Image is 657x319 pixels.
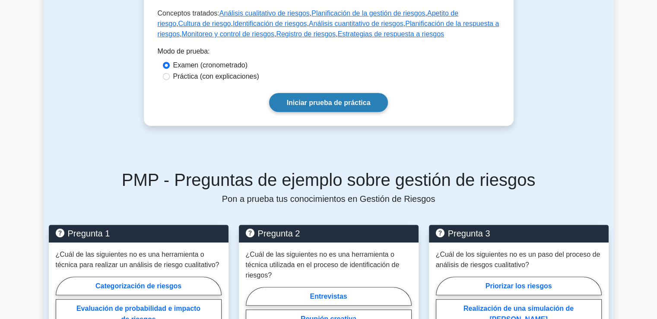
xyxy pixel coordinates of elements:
[269,93,388,112] a: Iniciar prueba de práctica
[338,30,444,38] a: Estrategias de respuesta a riesgos
[310,293,347,300] font: Entrevistas
[258,229,300,238] font: Pregunta 2
[274,30,276,38] font: ,
[448,229,490,238] font: Pregunta 3
[311,10,425,17] a: Planificación de la gestión de riesgos
[122,170,536,189] font: PMP - Preguntas de ejemplo sobre gestión de riesgos
[173,61,248,69] font: Examen (cronometrado)
[178,20,231,27] a: Cultura de riesgo
[233,20,307,27] a: Identificación de riesgos
[95,282,181,290] font: Categorización de riesgos
[486,282,552,290] font: Priorizar los riesgos
[231,20,232,27] font: ,
[158,48,210,55] font: Modo de prueba:
[436,251,600,268] font: ¿Cuál de los siguientes no es un paso del proceso de análisis de riesgos cualitativo?
[309,20,403,27] a: Análisis cuantitativo de riesgos
[180,30,181,38] font: ,
[336,30,337,38] font: ,
[56,251,219,268] font: ¿Cuál de las siguientes no es una herramienta o técnica para realizar un análisis de riesgo cuali...
[68,229,110,238] font: Pregunta 1
[403,20,405,27] font: ,
[287,99,371,106] font: Iniciar prueba de práctica
[310,10,311,17] font: ,
[173,73,259,80] font: Práctica (con explicaciones)
[307,20,308,27] font: ,
[246,251,400,279] font: ¿Cuál de las siguientes no es una herramienta o técnica utilizada en el proceso de identificación...
[219,10,310,17] a: Análisis cualitativo de riesgos
[182,30,274,38] a: Monitoreo y control de riesgos
[425,10,427,17] font: ,
[176,20,178,27] font: ,
[222,194,435,204] font: Pon a prueba tus conocimientos en Gestión de Riesgos
[276,30,336,38] a: Registro de riesgos
[158,20,499,38] a: Planificación de la respuesta a riesgos
[158,10,219,17] font: Conceptos tratados:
